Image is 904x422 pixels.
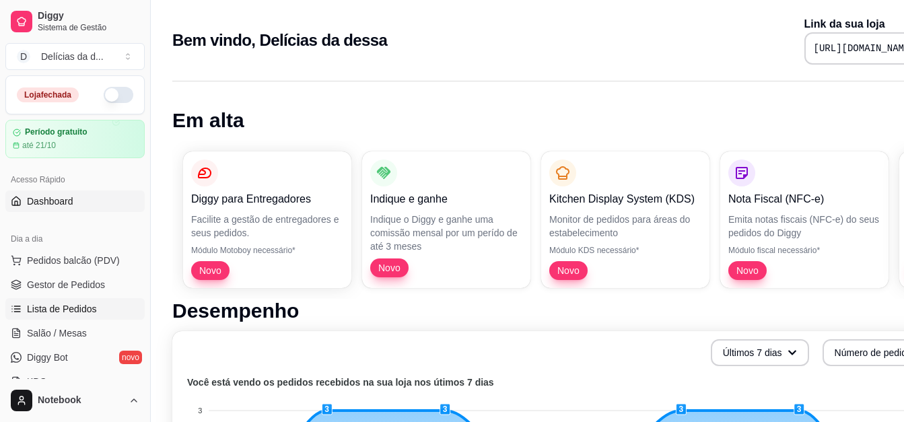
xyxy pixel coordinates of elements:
article: até 21/10 [22,140,56,151]
button: Diggy para EntregadoresFacilite a gestão de entregadores e seus pedidos.Módulo Motoboy necessário... [183,151,351,288]
div: Delícias da d ... [41,50,104,63]
article: Período gratuito [25,127,88,137]
span: Pedidos balcão (PDV) [27,254,120,267]
span: Dashboard [27,195,73,208]
a: Período gratuitoaté 21/10 [5,120,145,158]
a: Dashboard [5,190,145,212]
span: Notebook [38,394,123,407]
tspan: 3 [198,407,202,415]
span: Novo [373,261,406,275]
a: Lista de Pedidos [5,298,145,320]
span: KDS [27,375,46,388]
button: Nota Fiscal (NFC-e)Emita notas fiscais (NFC-e) do seus pedidos do DiggyMódulo fiscal necessário*Novo [720,151,889,288]
button: Últimos 7 dias [711,339,809,366]
button: Alterar Status [104,87,133,103]
div: Loja fechada [17,87,79,102]
div: Dia a dia [5,228,145,250]
a: KDS [5,371,145,392]
p: Monitor de pedidos para áreas do estabelecimento [549,213,701,240]
span: Salão / Mesas [27,326,87,340]
div: Acesso Rápido [5,169,145,190]
button: Indique e ganheIndique o Diggy e ganhe uma comissão mensal por um perído de até 3 mesesNovo [362,151,530,288]
p: Módulo fiscal necessário* [728,245,880,256]
span: Diggy [38,10,139,22]
p: Diggy para Entregadores [191,191,343,207]
a: Salão / Mesas [5,322,145,344]
p: Módulo Motoboy necessário* [191,245,343,256]
a: Diggy Botnovo [5,347,145,368]
a: Gestor de Pedidos [5,274,145,295]
h2: Bem vindo, Delícias da dessa [172,30,387,51]
p: Kitchen Display System (KDS) [549,191,701,207]
p: Emita notas fiscais (NFC-e) do seus pedidos do Diggy [728,213,880,240]
button: Kitchen Display System (KDS)Monitor de pedidos para áreas do estabelecimentoMódulo KDS necessário... [541,151,709,288]
a: DiggySistema de Gestão [5,5,145,38]
p: Indique o Diggy e ganhe uma comissão mensal por um perído de até 3 meses [370,213,522,253]
p: Indique e ganhe [370,191,522,207]
span: Diggy Bot [27,351,68,364]
button: Notebook [5,384,145,417]
text: Você está vendo os pedidos recebidos na sua loja nos útimos 7 dias [187,377,494,388]
p: Facilite a gestão de entregadores e seus pedidos. [191,213,343,240]
p: Nota Fiscal (NFC-e) [728,191,880,207]
span: Novo [552,264,585,277]
span: D [17,50,30,63]
button: Pedidos balcão (PDV) [5,250,145,271]
span: Gestor de Pedidos [27,278,105,291]
span: Lista de Pedidos [27,302,97,316]
span: Sistema de Gestão [38,22,139,33]
span: Novo [731,264,764,277]
span: Novo [194,264,227,277]
p: Módulo KDS necessário* [549,245,701,256]
button: Select a team [5,43,145,70]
